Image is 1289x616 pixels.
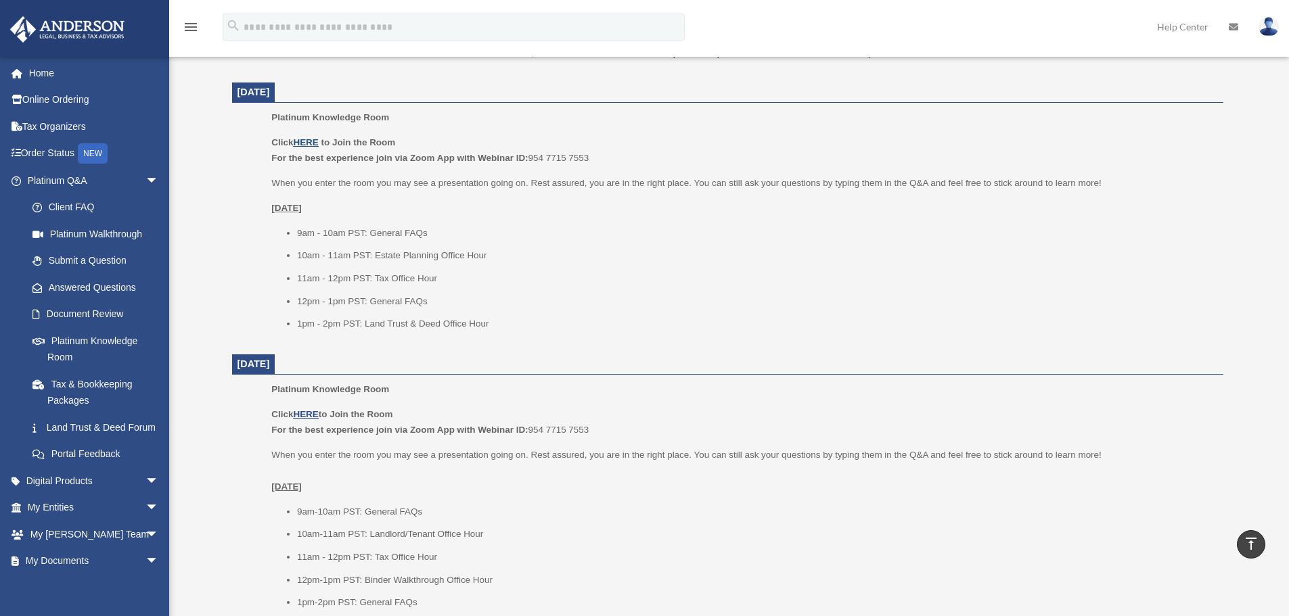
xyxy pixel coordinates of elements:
a: Land Trust & Deed Forum [19,414,179,441]
a: menu [183,24,199,35]
b: For the best experience join via Zoom App with Webinar ID: [271,425,528,435]
li: 9am - 10am PST: General FAQs [297,225,1214,241]
b: to Join the Room [321,137,396,147]
span: arrow_drop_down [145,167,173,195]
a: Platinum Walkthrough [19,220,179,247]
a: My [PERSON_NAME] Teamarrow_drop_down [9,521,179,548]
b: Click [271,137,321,147]
a: Client FAQ [19,194,179,221]
a: Document Review [19,301,179,328]
a: My Documentsarrow_drop_down [9,548,179,575]
li: 10am-11am PST: Landlord/Tenant Office Hour [297,526,1214,542]
span: Platinum Knowledge Room [271,112,389,122]
span: arrow_drop_down [145,521,173,548]
li: 11am - 12pm PST: Tax Office Hour [297,549,1214,565]
span: arrow_drop_down [145,494,173,522]
a: Digital Productsarrow_drop_down [9,467,179,494]
img: Anderson Advisors Platinum Portal [6,16,129,43]
u: [DATE] [271,481,302,492]
p: When you enter the room you may see a presentation going on. Rest assured, you are in the right p... [271,175,1213,191]
a: Platinum Q&Aarrow_drop_down [9,167,179,194]
span: Platinum Knowledge Room [271,384,389,394]
a: Home [9,60,179,87]
span: [DATE] [238,87,270,97]
a: Order StatusNEW [9,140,179,168]
img: User Pic [1259,17,1279,37]
div: NEW [78,143,108,164]
li: 12pm - 1pm PST: General FAQs [297,293,1214,310]
i: menu [183,19,199,35]
a: Tax Organizers [9,113,179,140]
a: Online Ordering [9,87,179,114]
a: HERE [293,409,318,419]
p: 954 7715 7553 [271,406,1213,438]
a: My Entitiesarrow_drop_down [9,494,179,521]
i: vertical_align_top [1243,536,1259,552]
p: 954 7715 7553 [271,135,1213,166]
a: HERE [293,137,318,147]
b: Click to Join the Room [271,409,392,419]
li: 1pm-2pm PST: General FAQs [297,594,1214,611]
span: arrow_drop_down [145,467,173,495]
li: 9am-10am PST: General FAQs [297,504,1214,520]
a: Portal Feedback [19,441,179,468]
u: [DATE] [271,203,302,213]
li: 10am - 11am PST: Estate Planning Office Hour [297,247,1214,264]
b: For the best experience join via Zoom App with Webinar ID: [271,153,528,163]
li: 1pm - 2pm PST: Land Trust & Deed Office Hour [297,316,1214,332]
li: 12pm-1pm PST: Binder Walkthrough Office Hour [297,572,1214,588]
span: arrow_drop_down [145,548,173,575]
a: Answered Questions [19,274,179,301]
a: Platinum Knowledge Room [19,327,173,371]
span: [DATE] [238,358,270,369]
i: search [226,18,241,33]
li: 11am - 12pm PST: Tax Office Hour [297,270,1214,287]
a: Submit a Question [19,247,179,275]
a: vertical_align_top [1237,530,1265,559]
a: Tax & Bookkeeping Packages [19,371,179,414]
p: When you enter the room you may see a presentation going on. Rest assured, you are in the right p... [271,447,1213,495]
